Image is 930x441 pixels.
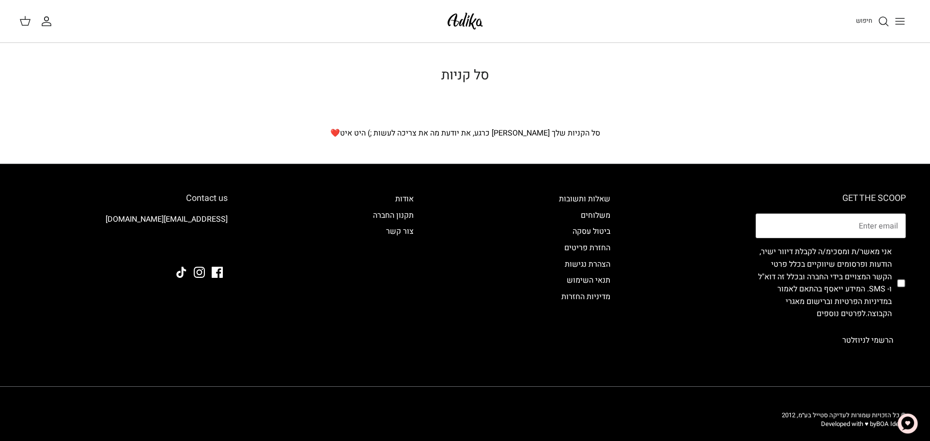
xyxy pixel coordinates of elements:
[194,267,205,278] a: Instagram
[549,193,620,352] div: Secondary navigation
[395,193,414,205] a: אודות
[817,308,866,319] a: לפרטים נוספים
[373,210,414,221] a: תקנון החברה
[876,419,906,428] a: BOA Ideas
[830,328,906,352] button: הרשמי לניוזלטר
[41,15,56,27] a: החשבון שלי
[201,240,228,253] img: Adika IL
[565,259,610,270] a: הצהרת נגישות
[573,226,610,237] a: ביטול עסקה
[445,10,486,32] img: Adika IL
[176,267,187,278] a: Tiktok
[756,193,906,204] h6: GET THE SCOOP
[24,193,228,204] h6: Contact us
[856,15,889,27] a: חיפוש
[893,409,922,438] button: צ'אט
[567,274,610,286] a: תנאי השימוש
[756,213,906,239] input: Email
[363,193,423,352] div: Secondary navigation
[212,267,223,278] a: Facebook
[782,411,906,420] span: © כל הזכויות שמורות לעדיקה סטייל בע״מ, 2012
[856,16,872,25] span: חיפוש
[386,226,414,237] a: צור קשר
[559,193,610,205] a: שאלות ותשובות
[889,11,911,32] button: Toggle menu
[561,291,610,303] a: מדיניות החזרות
[782,420,906,428] p: Developed with ♥ by
[126,67,804,84] h1: סל קניות
[756,246,892,320] label: אני מאשר/ת ומסכימ/ה לקבלת דיוור ישיר, הודעות ופרסומים שיווקיים בכלל פרטי הקשר המצויים בידי החברה ...
[106,213,228,225] a: [EMAIL_ADDRESS][DOMAIN_NAME]
[581,210,610,221] a: משלוחים
[564,242,610,254] a: החזרת פריטים
[126,127,804,140] p: סל הקניות שלך [PERSON_NAME] כרגע, את יודעת מה את צריכה לעשות ;) היט איט❤️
